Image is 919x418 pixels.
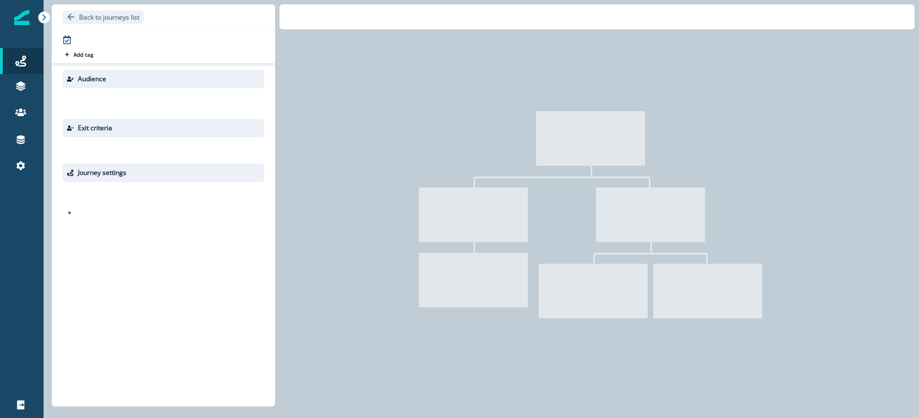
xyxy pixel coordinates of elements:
[63,10,144,24] button: Go back
[78,74,106,84] p: Audience
[14,10,29,25] img: Inflection
[74,51,93,58] p: Add tag
[78,168,126,178] p: Journey settings
[79,13,139,22] p: Back to journeys list
[63,50,95,59] button: Add tag
[78,123,112,133] p: Exit criteria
